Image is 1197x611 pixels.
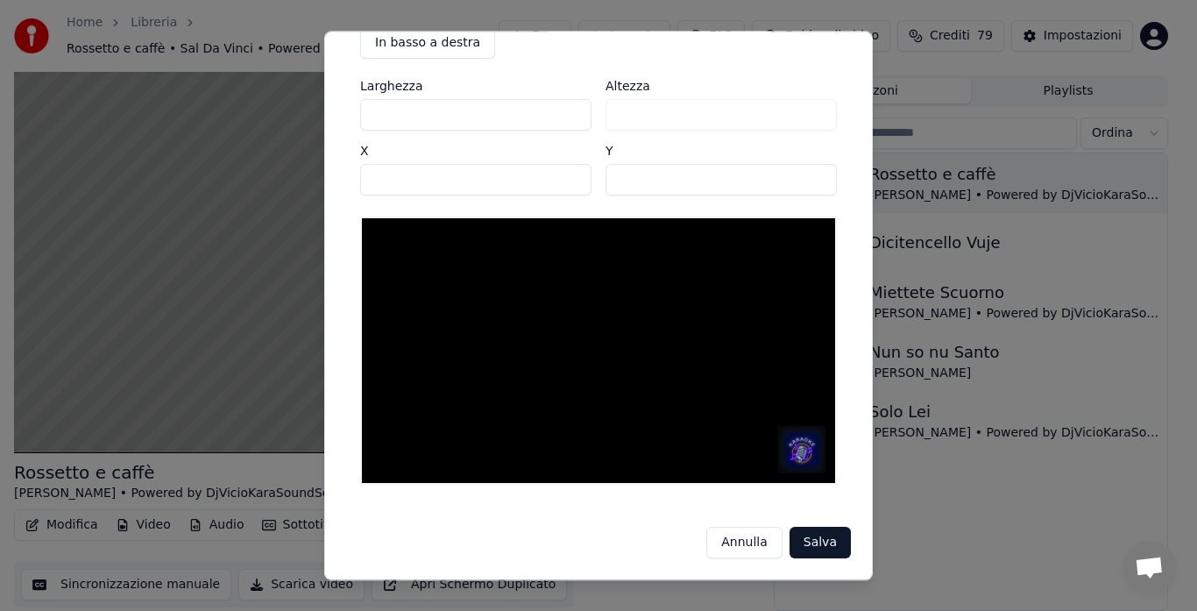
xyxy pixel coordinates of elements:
label: Y [606,145,837,157]
button: Salva [790,527,851,558]
label: Altezza [606,80,837,92]
button: Annulla [706,527,783,558]
img: Logo [778,427,825,473]
button: In basso a destra [360,27,495,59]
label: X [360,145,591,157]
label: Larghezza [360,80,591,92]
